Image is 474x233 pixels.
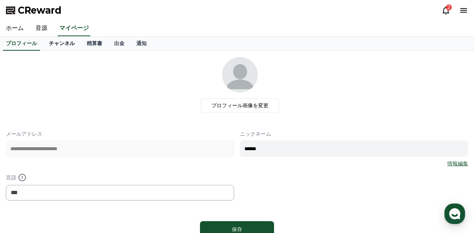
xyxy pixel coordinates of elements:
[58,21,90,36] a: マイページ
[3,37,40,51] a: プロフィール
[81,37,108,51] a: 精算書
[6,4,61,16] a: CReward
[108,37,130,51] a: 出金
[18,4,61,16] span: CReward
[49,172,96,190] a: チャット
[43,37,81,51] a: チャンネル
[441,6,450,15] a: 2
[30,21,53,36] a: 音源
[63,183,81,189] span: チャット
[130,37,153,51] a: 通知
[240,130,468,138] p: ニックネーム
[19,183,32,189] span: ホーム
[447,160,468,167] a: 情報編集
[201,98,279,112] label: プロフィール画像を変更
[2,172,49,190] a: ホーム
[446,4,452,10] div: 2
[215,226,259,233] div: 保存
[222,57,258,92] img: profile_image
[96,172,142,190] a: 設定
[114,183,123,189] span: 設定
[6,173,234,182] p: 言語
[6,130,234,138] p: メールアドレス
